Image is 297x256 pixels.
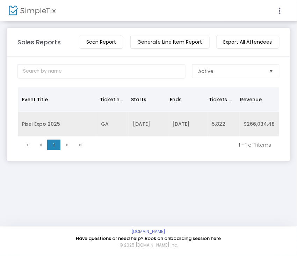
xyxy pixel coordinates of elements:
td: 5,822 [208,112,240,137]
span: Page 1 [47,140,60,150]
div: Data table [18,87,279,137]
td: [DATE] [129,112,168,137]
span: © 2025 [DOMAIN_NAME] Inc. [119,243,178,249]
m-button: Generate Line Item Report [130,36,210,49]
th: Ticketing Mode [96,87,127,112]
a: Have questions or need help? Book an onboarding session here [76,235,221,242]
m-panel-title: Sales Reports [17,37,61,47]
m-button: Export All Attendees [216,36,280,49]
td: $266,034.48 [240,112,279,137]
m-button: Scan Report [79,36,123,49]
button: Select [267,65,276,78]
th: Ends [166,87,205,112]
td: [DATE] [168,112,208,137]
td: GA [97,112,129,137]
th: Starts [127,87,166,112]
th: Event Title [18,87,96,112]
th: Tickets Sold [205,87,236,112]
span: Revenue [240,96,262,103]
a: [DOMAIN_NAME] [132,229,166,235]
input: Search by name [17,64,186,79]
span: Active [198,68,213,75]
kendo-pager-info: 1 - 1 of 1 items [92,141,271,148]
td: Pixel Expo 2025 [18,112,97,137]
